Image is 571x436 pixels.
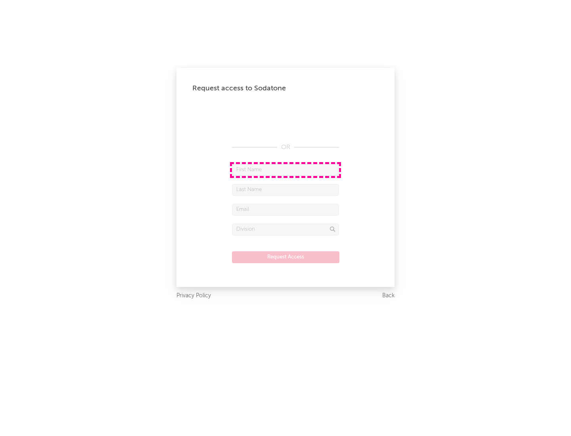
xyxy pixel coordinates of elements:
[176,291,211,301] a: Privacy Policy
[232,164,339,176] input: First Name
[192,84,379,93] div: Request access to Sodatone
[232,184,339,196] input: Last Name
[232,143,339,152] div: OR
[232,224,339,235] input: Division
[382,291,395,301] a: Back
[232,204,339,216] input: Email
[232,251,339,263] button: Request Access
